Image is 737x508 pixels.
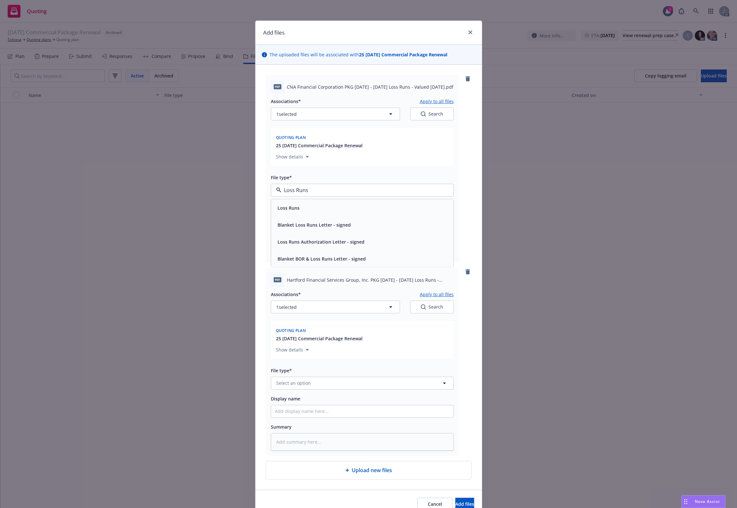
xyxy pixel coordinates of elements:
[276,380,311,386] span: Select an option
[278,204,300,211] button: Loss Runs
[271,301,400,313] button: 1selected
[271,377,454,390] button: Select an option
[410,301,454,313] button: SearchSearch
[271,424,292,430] span: Summary
[270,51,447,58] span: The uploaded files will be associated with
[276,304,297,310] span: 1 selected
[455,501,474,507] span: Add files
[276,111,297,117] span: 1 selected
[420,97,454,105] button: Apply to all files
[274,277,281,282] span: pdf
[287,277,454,283] span: Hartford Financial Services Group, Inc. PKG [DATE] - [DATE] Loss Runs - Valued [DATE].pdf
[428,501,442,507] span: Cancel
[271,174,292,181] span: File type*
[464,75,472,83] a: remove
[278,221,351,228] button: Blanket Loss Runs Letter - signed
[273,346,311,354] button: Show details
[421,111,443,117] div: Search
[276,335,363,342] button: 25 [DATE] Commercial Package Renewal
[467,28,474,36] a: close
[421,304,426,310] svg: Search
[266,461,472,480] div: Upload new files
[271,367,292,374] span: File type*
[421,111,426,117] svg: Search
[421,304,443,310] div: Search
[276,328,306,333] span: Quoting plan
[276,135,306,140] span: Quoting plan
[271,108,400,120] button: 1selected
[271,98,301,104] span: Associations*
[352,466,392,474] span: Upload new files
[359,52,447,58] strong: 25 [DATE] Commercial Package Renewal
[271,405,453,417] input: Add display name here...
[271,291,301,297] span: Associations*
[682,496,690,508] div: Drag to move
[681,495,725,508] button: Nova Assist
[271,396,300,402] span: Display name
[273,153,311,161] button: Show details
[276,142,363,149] button: 25 [DATE] Commercial Package Renewal
[278,238,365,245] button: Loss Runs Authorization Letter - signed
[281,186,441,194] input: Filter by keyword
[274,84,281,89] span: pdf
[420,290,454,298] button: Apply to all files
[464,268,472,276] a: remove
[695,499,720,504] span: Nova Assist
[410,108,454,120] button: SearchSearch
[278,255,366,262] button: Blanket BOR & Loss Runs Letter - signed
[287,84,453,90] span: CNA Financial Corporation PKG [DATE] - [DATE] Loss Runs - Valued [DATE].pdf
[263,28,285,37] h1: Add files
